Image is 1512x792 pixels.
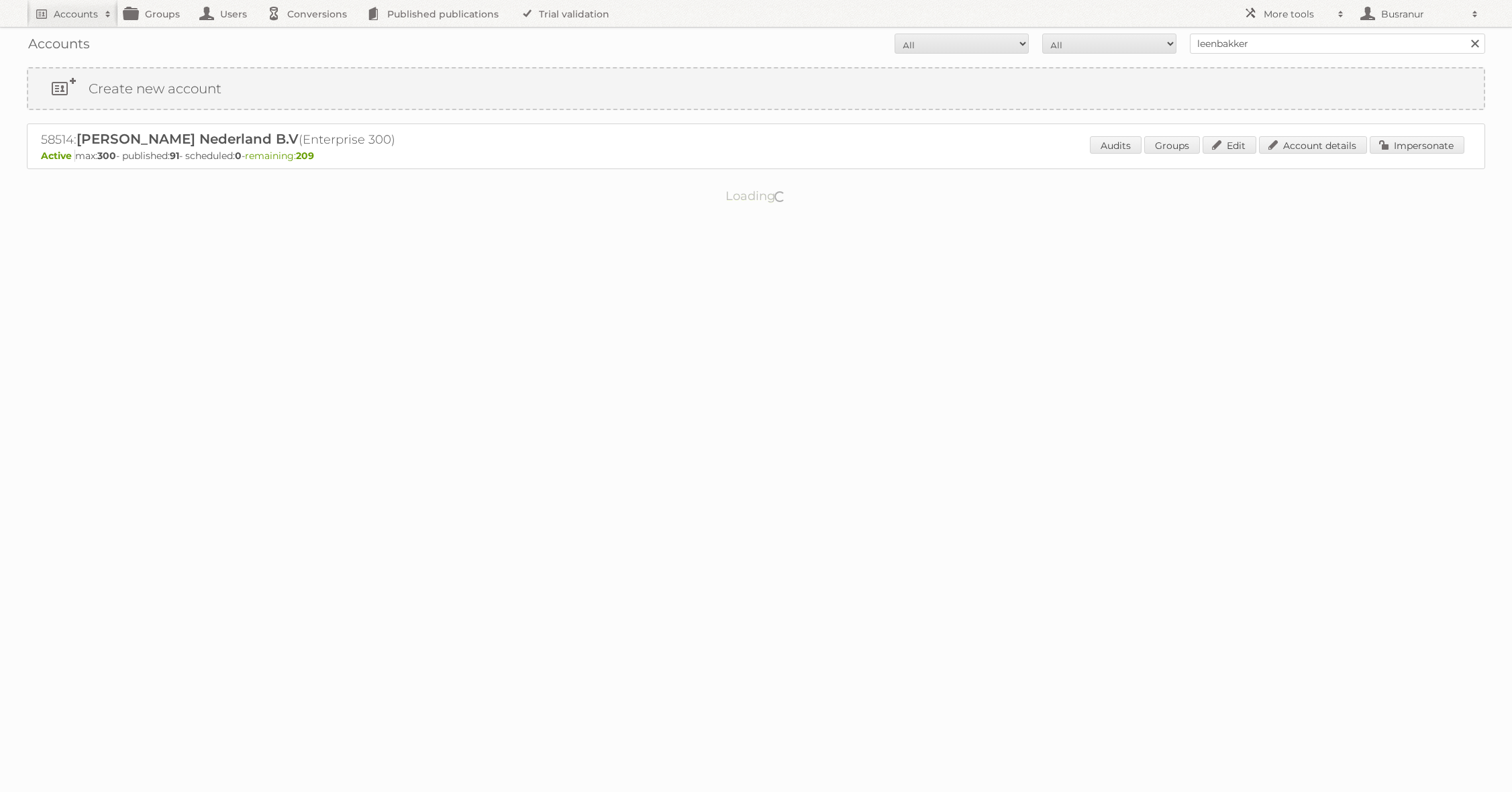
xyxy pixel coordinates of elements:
a: Create new account [28,68,1484,109]
strong: 91 [170,150,179,162]
span: [PERSON_NAME] Nederland B.V [77,131,299,147]
p: Loading [683,183,829,209]
a: Groups [1144,136,1200,154]
a: Impersonate [1370,136,1464,154]
h2: Busranur [1378,7,1465,21]
a: Edit [1203,136,1256,154]
p: max: - published: - scheduled: - [41,150,1471,162]
a: Account details [1259,136,1367,154]
h2: 58514: (Enterprise 300) [41,131,511,148]
h2: Accounts [54,7,98,21]
strong: 0 [235,150,242,162]
span: Active [41,150,75,162]
h2: More tools [1264,7,1331,21]
span: remaining: [245,150,314,162]
a: Audits [1090,136,1142,154]
strong: 300 [97,150,116,162]
strong: 209 [296,150,314,162]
